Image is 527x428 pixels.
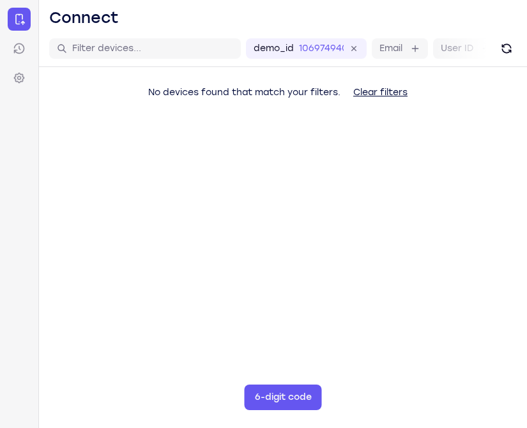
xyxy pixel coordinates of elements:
[8,8,31,31] a: Connect
[8,37,31,60] a: Sessions
[343,80,418,105] button: Clear filters
[496,38,517,59] button: Refresh
[49,8,119,28] h1: Connect
[379,42,402,55] label: Email
[441,42,473,55] label: User ID
[8,66,31,89] a: Settings
[245,385,322,410] button: 6-digit code
[254,42,294,55] label: demo_id
[148,87,340,98] span: No devices found that match your filters.
[72,42,233,55] input: Filter devices...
